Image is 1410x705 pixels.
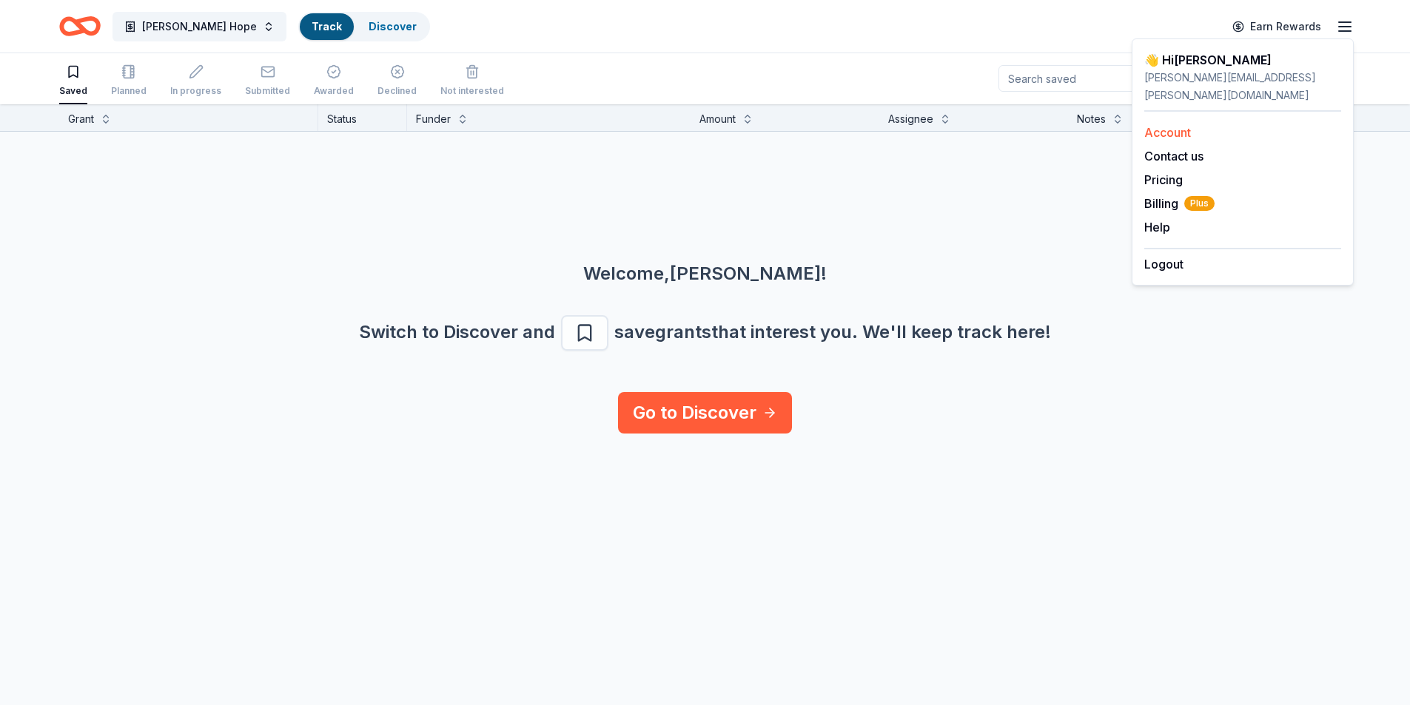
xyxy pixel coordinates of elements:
[1184,196,1215,211] span: Plus
[312,20,342,33] a: Track
[298,12,430,41] button: TrackDiscover
[377,85,417,97] div: Declined
[314,58,354,104] button: Awarded
[416,110,451,128] div: Funder
[618,392,792,434] a: Go to Discover
[68,110,94,128] div: Grant
[1144,195,1215,212] button: BillingPlus
[36,262,1374,286] div: Welcome, [PERSON_NAME] !
[318,104,407,131] div: Status
[36,315,1374,351] div: Switch to Discover and save grants that interest you. We ' ll keep track here!
[245,85,290,97] div: Submitted
[1144,51,1341,69] div: 👋 Hi [PERSON_NAME]
[170,85,221,97] div: In progress
[699,110,736,128] div: Amount
[1223,13,1330,40] a: Earn Rewards
[170,58,221,104] button: In progress
[142,18,257,36] span: [PERSON_NAME] Hope
[1144,218,1170,236] button: Help
[440,58,504,104] button: Not interested
[1144,172,1183,187] a: Pricing
[1144,195,1215,212] span: Billing
[998,65,1188,92] input: Search saved
[888,110,933,128] div: Assignee
[1077,110,1106,128] div: Notes
[369,20,417,33] a: Discover
[245,58,290,104] button: Submitted
[1144,69,1341,104] div: [PERSON_NAME][EMAIL_ADDRESS][PERSON_NAME][DOMAIN_NAME]
[111,85,147,97] div: Planned
[111,58,147,104] button: Planned
[314,85,354,97] div: Awarded
[440,85,504,97] div: Not interested
[1144,255,1184,273] button: Logout
[1144,147,1203,165] button: Contact us
[377,58,417,104] button: Declined
[59,85,87,97] div: Saved
[113,12,286,41] button: [PERSON_NAME] Hope
[59,9,101,44] a: Home
[59,58,87,104] button: Saved
[1144,125,1191,140] a: Account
